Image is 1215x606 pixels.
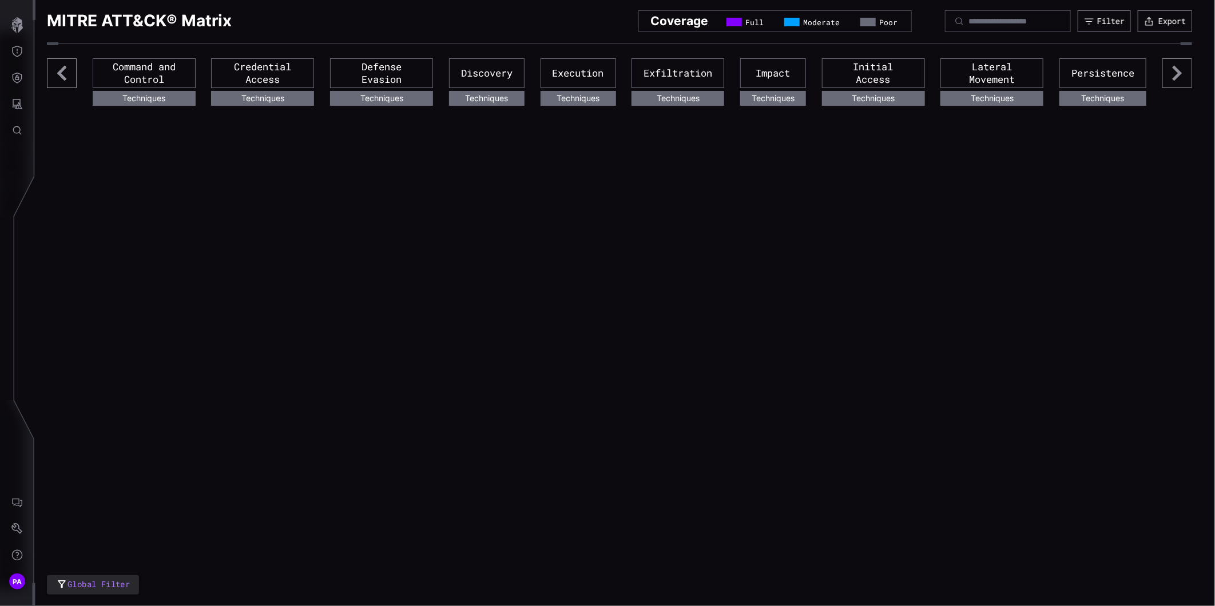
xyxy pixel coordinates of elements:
h2: Coverage [650,13,708,29]
div: Initial Access [822,58,925,88]
div: Techniques [211,91,314,106]
button: PA [1,568,34,595]
div: Exfiltration [632,58,724,88]
span: Poor [879,18,898,27]
div: Techniques [822,91,925,106]
div: Credential Access [211,58,314,88]
button: Export [1138,10,1192,32]
div: Techniques [330,91,433,106]
span: Global Filter [67,577,130,592]
div: Techniques [449,91,525,106]
button: Global Filter [47,575,139,595]
h1: MITRE ATT&CK® Matrix [47,10,232,32]
span: Moderate [803,18,840,27]
div: Techniques [632,91,724,106]
div: Command and Control [93,58,196,88]
div: Persistence [1059,58,1146,88]
span: PA [13,576,22,588]
div: Techniques [740,91,806,106]
div: Filter [1097,16,1125,26]
button: Filter [1078,10,1131,32]
div: Discovery [449,58,525,88]
span: Full [745,18,764,27]
div: Execution [541,58,616,88]
div: Impact [740,58,806,88]
div: Defense Evasion [330,58,433,88]
div: Techniques [541,91,616,106]
div: Techniques [1059,91,1146,106]
div: Lateral Movement [940,58,1043,88]
div: Techniques [93,91,196,106]
div: Techniques [940,91,1043,106]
